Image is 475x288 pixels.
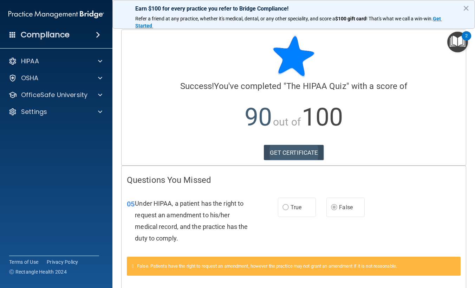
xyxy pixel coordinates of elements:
[8,91,102,99] a: OfficeSafe University
[180,81,214,91] span: Success!
[8,7,104,21] img: PMB logo
[135,16,442,28] a: Get Started
[21,91,87,99] p: OfficeSafe University
[47,258,78,265] a: Privacy Policy
[291,204,301,211] span: True
[135,16,335,21] span: Refer a friend at any practice, whether it's medical, dental, or any other speciality, and score a
[9,258,38,265] a: Terms of Use
[21,57,39,65] p: HIPAA
[135,5,452,12] p: Earn $100 for every practice you refer to Bridge Compliance!
[8,57,102,65] a: HIPAA
[282,205,289,210] input: True
[339,204,353,211] span: False
[273,116,301,128] span: out of
[286,81,346,91] span: The HIPAA Quiz
[447,32,468,52] button: Open Resource Center, 2 new notifications
[366,16,433,21] span: ! That's what we call a win-win.
[465,36,468,45] div: 2
[245,103,272,132] span: 90
[8,74,102,82] a: OSHA
[135,200,248,242] span: Under HIPAA, a patient has the right to request an amendment to his/her medical record, and the p...
[21,30,70,40] h4: Compliance
[331,205,337,210] input: False
[8,108,102,116] a: Settings
[21,108,47,116] p: Settings
[463,2,469,14] button: Close
[264,145,324,160] a: GET CERTIFICATE
[137,263,397,269] span: False. Patients have the right to request an amendment, however the practice may not grant an ame...
[335,16,366,21] strong: $100 gift card
[127,200,135,208] span: 05
[127,82,461,91] h4: You've completed " " with a score of
[273,35,315,77] img: blue-star-rounded.9d042014.png
[302,103,343,132] span: 100
[127,175,461,185] h4: Questions You Missed
[9,268,67,275] span: Ⓒ Rectangle Health 2024
[21,74,39,82] p: OSHA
